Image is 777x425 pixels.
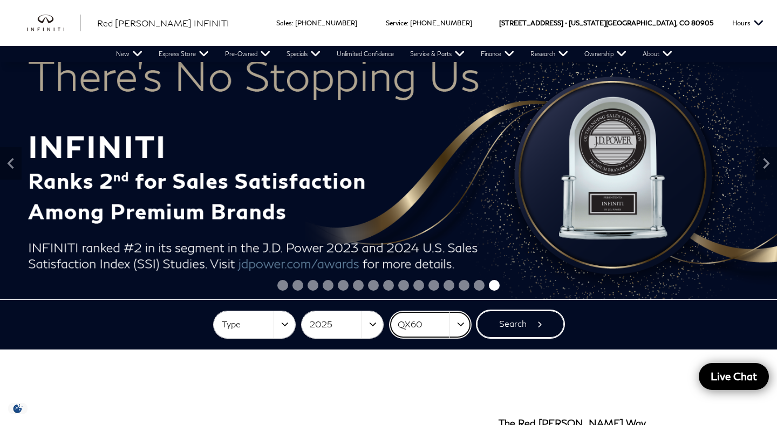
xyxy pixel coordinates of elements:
[635,46,680,62] a: About
[276,19,292,27] span: Sales
[323,280,333,291] span: Go to slide 4
[292,19,294,27] span: :
[295,19,357,27] a: [PHONE_NUMBER]
[390,311,471,338] button: QX60
[398,316,449,333] span: QX60
[5,403,30,414] section: Click to Open Cookie Consent Modal
[386,19,407,27] span: Service
[108,46,680,62] nav: Main Navigation
[217,46,278,62] a: Pre-Owned
[444,280,454,291] span: Go to slide 12
[407,19,408,27] span: :
[214,311,295,338] button: Type
[477,311,564,338] button: Search
[398,280,409,291] span: Go to slide 9
[292,280,303,291] span: Go to slide 2
[308,280,318,291] span: Go to slide 3
[278,46,329,62] a: Specials
[413,280,424,291] span: Go to slide 10
[310,316,362,333] span: 2025
[108,46,151,62] a: New
[489,280,500,291] span: Go to slide 15
[576,46,635,62] a: Ownership
[151,46,217,62] a: Express Store
[5,403,30,414] img: Opt-Out Icon
[383,280,394,291] span: Go to slide 8
[459,280,469,291] span: Go to slide 13
[222,316,274,333] span: Type
[699,363,769,390] a: Live Chat
[522,46,576,62] a: Research
[410,19,472,27] a: [PHONE_NUMBER]
[474,280,485,291] span: Go to slide 14
[755,147,777,180] div: Next
[338,280,349,291] span: Go to slide 5
[353,280,364,291] span: Go to slide 6
[27,15,81,32] img: INFINITI
[97,18,229,28] span: Red [PERSON_NAME] INFINITI
[27,15,81,32] a: infiniti
[705,369,762,383] span: Live Chat
[368,280,379,291] span: Go to slide 7
[329,46,402,62] a: Unlimited Confidence
[302,311,383,338] button: 2025
[428,280,439,291] span: Go to slide 11
[277,280,288,291] span: Go to slide 1
[473,46,522,62] a: Finance
[402,46,473,62] a: Service & Parts
[97,17,229,30] a: Red [PERSON_NAME] INFINITI
[499,19,713,27] a: [STREET_ADDRESS] • [US_STATE][GEOGRAPHIC_DATA], CO 80905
